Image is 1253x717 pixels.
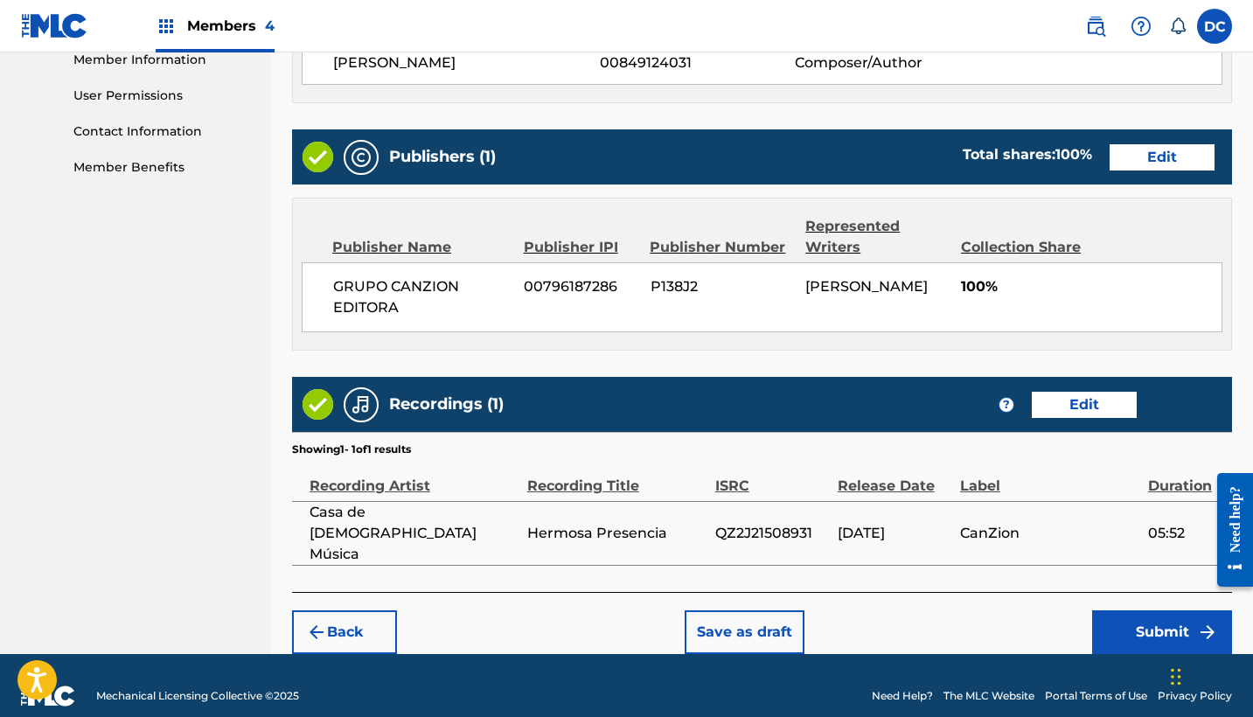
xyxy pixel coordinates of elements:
[310,457,519,497] div: Recording Artist
[961,237,1095,258] div: Collection Share
[306,622,327,643] img: 7ee5dd4eb1f8a8e3ef2f.svg
[73,122,250,141] a: Contact Information
[650,237,792,258] div: Publisher Number
[527,457,707,497] div: Recording Title
[1110,144,1215,171] button: Edit
[685,610,804,654] button: Save as draft
[795,52,972,73] span: Composer/Author
[351,147,372,168] img: Publishers
[187,16,275,36] span: Members
[333,52,600,73] span: [PERSON_NAME]
[1092,610,1232,654] button: Submit
[332,237,511,258] div: Publisher Name
[715,523,829,544] span: QZ2J21508931
[1169,17,1187,35] div: Notifications
[389,147,496,167] h5: Publishers (1)
[389,394,504,414] h5: Recordings (1)
[527,523,707,544] span: Hermosa Presencia
[1171,651,1181,703] div: Arrastrar
[351,394,372,415] img: Recordings
[524,276,637,297] span: 00796187286
[333,276,511,318] span: GRUPO CANZION EDITORA
[21,13,88,38] img: MLC Logo
[156,16,177,37] img: Top Rightsholders
[292,610,397,654] button: Back
[1148,457,1223,497] div: Duration
[1078,9,1113,44] a: Public Search
[999,398,1013,412] span: ?
[963,144,1092,165] div: Total shares:
[1197,622,1218,643] img: f7272a7cc735f4ea7f67.svg
[303,389,333,420] img: Valid
[73,51,250,69] a: Member Information
[872,688,933,704] a: Need Help?
[943,688,1034,704] a: The MLC Website
[292,442,411,457] p: Showing 1 - 1 of 1 results
[1148,523,1223,544] span: 05:52
[1032,392,1137,418] button: Edit
[1045,688,1147,704] a: Portal Terms of Use
[805,278,928,295] span: [PERSON_NAME]
[21,686,75,707] img: logo
[960,523,1139,544] span: CanZion
[303,142,333,172] img: Valid
[1158,688,1232,704] a: Privacy Policy
[73,158,250,177] a: Member Benefits
[805,216,948,258] div: Represented Writers
[1124,9,1159,44] div: Help
[1131,16,1152,37] img: help
[73,87,250,105] a: User Permissions
[600,52,796,73] span: 00849124031
[1055,146,1092,163] span: 100 %
[310,502,519,565] span: Casa de [DEMOGRAPHIC_DATA] Música
[1166,633,1253,717] div: Widget de chat
[838,457,951,497] div: Release Date
[960,457,1139,497] div: Label
[96,688,299,704] span: Mechanical Licensing Collective © 2025
[1204,458,1253,602] iframe: Resource Center
[1085,16,1106,37] img: search
[651,276,793,297] span: P138J2
[1166,633,1253,717] iframe: Chat Widget
[524,237,637,258] div: Publisher IPI
[838,523,951,544] span: [DATE]
[265,17,275,34] span: 4
[715,457,829,497] div: ISRC
[961,276,1222,297] span: 100%
[1197,9,1232,44] div: User Menu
